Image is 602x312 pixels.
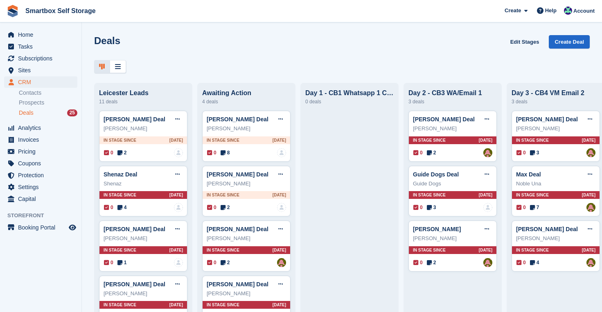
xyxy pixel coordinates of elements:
[207,226,268,232] a: [PERSON_NAME] Deal
[207,125,286,133] div: [PERSON_NAME]
[479,137,492,143] span: [DATE]
[413,234,492,243] div: [PERSON_NAME]
[104,247,136,253] span: In stage since
[169,137,183,143] span: [DATE]
[207,171,268,178] a: [PERSON_NAME] Deal
[94,35,120,46] h1: Deals
[277,258,286,267] img: Alex Selenitsas
[221,259,230,266] span: 2
[169,302,183,308] span: [DATE]
[18,29,67,40] span: Home
[483,258,492,267] a: Alex Selenitsas
[408,89,497,97] div: Day 2 - CB3 WA/Email 1
[427,259,436,266] span: 2
[104,302,136,308] span: In stage since
[207,180,286,188] div: [PERSON_NAME]
[413,171,459,178] a: Guide Dogs Deal
[221,204,230,211] span: 2
[22,4,99,18] a: Smartbox Self Storage
[117,204,127,211] span: 4
[549,35,590,49] a: Create Deal
[207,204,216,211] span: 0
[273,302,286,308] span: [DATE]
[4,122,77,134] a: menu
[7,212,81,220] span: Storefront
[104,171,137,178] a: Shenaz Deal
[582,192,595,198] span: [DATE]
[207,259,216,266] span: 0
[202,89,291,97] div: Awaiting Action
[413,259,423,266] span: 0
[207,192,239,198] span: In stage since
[18,222,67,233] span: Booking Portal
[18,134,67,145] span: Invoices
[104,234,183,243] div: [PERSON_NAME]
[4,134,77,145] a: menu
[413,149,423,156] span: 0
[19,89,77,97] a: Contacts
[516,149,526,156] span: 0
[530,259,539,266] span: 4
[516,116,578,123] a: [PERSON_NAME] Deal
[564,7,572,15] img: Roger Canham
[207,149,216,156] span: 0
[207,116,268,123] a: [PERSON_NAME] Deal
[516,171,541,178] a: Max Deal
[516,247,549,253] span: In stage since
[273,192,286,198] span: [DATE]
[516,125,595,133] div: [PERSON_NAME]
[427,204,436,211] span: 3
[169,192,183,198] span: [DATE]
[7,5,19,17] img: stora-icon-8386f47178a22dfd0bd8f6a31ec36ba5ce8667c1dd55bd0f319d3a0aa187defe.svg
[4,158,77,169] a: menu
[516,259,526,266] span: 0
[586,203,595,212] img: Alex Selenitsas
[174,203,183,212] img: deal-assignee-blank
[18,122,67,134] span: Analytics
[18,169,67,181] span: Protection
[18,65,67,76] span: Sites
[413,192,446,198] span: In stage since
[18,158,67,169] span: Coupons
[277,203,286,212] img: deal-assignee-blank
[516,192,549,198] span: In stage since
[67,109,77,116] div: 25
[18,146,67,157] span: Pricing
[413,116,475,123] a: [PERSON_NAME] Deal
[18,76,67,88] span: CRM
[4,53,77,64] a: menu
[174,258,183,267] img: deal-assignee-blank
[207,281,268,287] a: [PERSON_NAME] Deal
[4,146,77,157] a: menu
[413,180,492,188] div: Guide Dogs
[104,137,136,143] span: In stage since
[483,203,492,212] img: deal-assignee-blank
[413,204,423,211] span: 0
[169,247,183,253] span: [DATE]
[104,290,183,298] div: [PERSON_NAME]
[4,169,77,181] a: menu
[586,148,595,157] img: Alex Selenitsas
[586,258,595,267] img: Alex Selenitsas
[104,116,165,123] a: [PERSON_NAME] Deal
[305,97,394,107] div: 0 deals
[19,109,34,117] span: Deals
[18,53,67,64] span: Subscriptions
[530,204,539,211] span: 7
[104,180,183,188] div: Shenaz
[277,148,286,157] img: deal-assignee-blank
[4,41,77,52] a: menu
[207,247,239,253] span: In stage since
[99,97,187,107] div: 11 deals
[99,89,187,97] div: Leicester Leads
[104,125,183,133] div: [PERSON_NAME]
[512,97,600,107] div: 3 deals
[104,204,113,211] span: 0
